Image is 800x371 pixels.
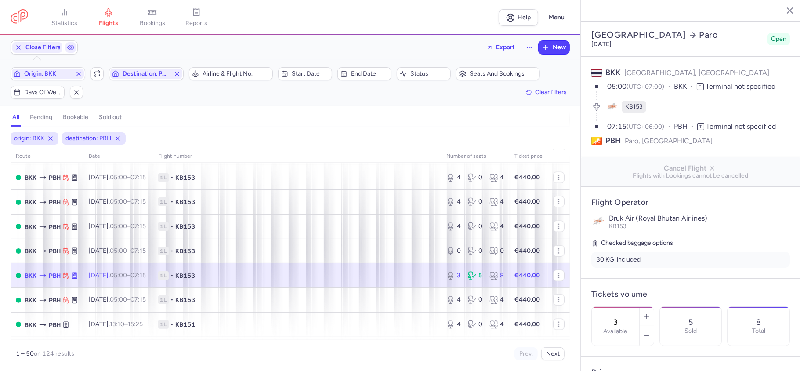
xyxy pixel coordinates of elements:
span: OPEN [16,298,21,303]
a: bookings [130,8,174,27]
a: Help [499,9,538,26]
span: Airline & Flight No. [203,70,270,77]
span: 1L [158,320,169,329]
span: [DATE], [89,222,146,230]
span: – [110,174,146,181]
div: 4 [489,320,504,329]
time: 07:15 [607,122,626,131]
span: • [170,320,174,329]
span: [DATE], [89,198,146,205]
span: • [170,247,174,255]
span: Suvarnabhumi Airport, Bangkok, Thailand [25,246,36,256]
time: 07:15 [130,272,146,279]
span: • [170,173,174,182]
button: Start date [278,67,332,80]
time: 05:00 [607,82,626,91]
span: T [697,123,704,130]
a: CitizenPlane red outlined logo [11,9,28,25]
span: OPEN [16,200,21,205]
h4: sold out [99,113,122,121]
span: Days of week [24,89,62,96]
button: Menu [543,9,570,26]
strong: €440.00 [514,320,540,328]
div: 4 [446,295,461,304]
button: Days of week [11,86,65,99]
span: Open [771,35,786,44]
th: Ticket price [509,150,548,163]
span: Suvarnabhumi Airport, Bangkok, Thailand [25,295,36,305]
p: Total [752,327,765,335]
span: OPEN [16,273,21,278]
span: BKK [674,82,697,92]
h4: Flight Operator [591,197,790,207]
h4: all [12,113,19,121]
span: Paro, Paro, Bhutan [49,173,61,182]
span: Clear filters [535,89,567,95]
span: BKK [605,68,621,77]
span: • [170,295,174,304]
span: Close Filters [25,44,61,51]
span: KB153 [175,173,195,182]
h4: Tickets volume [591,289,790,299]
div: 4 [446,320,461,329]
span: • [170,271,174,280]
button: Clear filters [523,86,570,99]
div: 0 [489,247,504,255]
button: Next [541,347,565,360]
strong: €440.00 [514,272,540,279]
span: Paro, [GEOGRAPHIC_DATA] [625,135,713,146]
span: PBH [605,135,621,146]
span: Suvarnabhumi Airport, Bangkok, Thailand [25,173,36,182]
label: Available [603,328,627,335]
th: number of seats [441,150,509,163]
div: 0 [468,222,482,231]
span: 1L [158,247,169,255]
strong: €440.00 [514,198,540,205]
span: • [170,222,174,231]
span: Terminal not specified [706,122,776,131]
span: [DATE], [89,272,146,279]
span: 1L [158,295,169,304]
span: T [697,83,704,90]
span: Paro, Paro, Bhutan [49,197,61,207]
span: – [110,272,146,279]
img: Druk Air (Royal Bhutan Airlines) logo [591,215,605,229]
span: [GEOGRAPHIC_DATA], [GEOGRAPHIC_DATA] [624,69,769,77]
div: 5 [468,271,482,280]
span: KB153 [175,295,195,304]
figure: KB airline logo [606,101,618,113]
th: Flight number [153,150,441,163]
div: 4 [489,222,504,231]
button: Prev. [514,347,538,360]
span: Seats and bookings [470,70,537,77]
span: Start date [292,70,329,77]
div: 3 [446,271,461,280]
time: 05:00 [110,296,127,303]
span: BKK [25,197,36,207]
span: – [110,296,146,303]
span: KB153 [175,222,195,231]
p: 5 [688,318,693,327]
strong: €440.00 [514,174,540,181]
span: KB153 [175,271,195,280]
th: date [83,150,153,163]
time: 07:15 [130,247,146,255]
span: OPEN [16,322,21,327]
div: 4 [446,222,461,231]
span: KB153 [175,247,195,255]
p: 8 [756,318,761,327]
span: Suvarnabhumi Airport, Bangkok, Thailand [25,271,36,280]
h4: bookable [63,113,88,121]
button: Destination, PBH [109,67,184,80]
span: on 124 results [34,350,74,357]
span: 1L [158,222,169,231]
time: 07:15 [130,296,146,303]
p: Sold [684,327,697,335]
span: bookings [140,19,165,27]
span: [DATE], [89,174,146,181]
button: Status [397,67,451,80]
a: flights [87,8,130,27]
span: reports [185,19,207,27]
div: 0 [468,320,482,329]
span: Paro, Paro, Bhutan [49,320,61,330]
